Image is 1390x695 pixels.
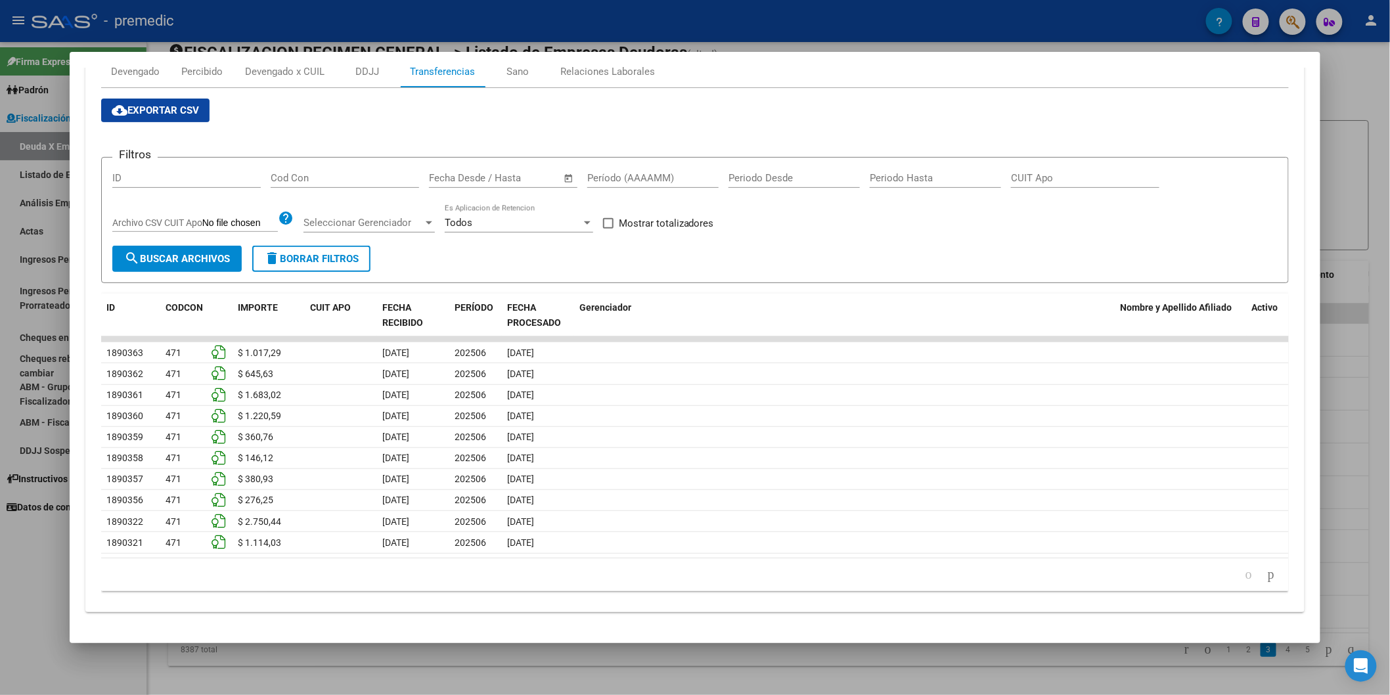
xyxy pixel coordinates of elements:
[502,294,574,337] datatable-header-cell: FECHA PROCESADO
[449,294,502,337] datatable-header-cell: PERÍODO
[106,474,143,484] span: 1890357
[106,432,143,442] span: 1890359
[561,171,576,186] button: Open calendar
[238,369,273,379] span: $ 645,63
[106,516,143,527] span: 1890322
[166,453,181,463] span: 471
[1121,302,1232,313] span: Nombre y Apellido Afiliado
[382,369,409,379] span: [DATE]
[382,537,409,548] span: [DATE]
[382,348,409,358] span: [DATE]
[382,411,409,421] span: [DATE]
[166,537,181,548] span: 471
[166,302,203,313] span: CODCON
[455,302,493,313] span: PERÍODO
[382,495,409,505] span: [DATE]
[166,390,181,400] span: 471
[507,516,534,527] span: [DATE]
[166,474,181,484] span: 471
[166,348,181,358] span: 471
[382,302,423,328] span: FECHA RECIBIDO
[233,294,305,337] datatable-header-cell: IMPORTE
[455,411,486,421] span: 202506
[111,64,160,79] div: Devengado
[112,104,199,116] span: Exportar CSV
[112,102,127,118] mat-icon: cloud_download
[238,453,273,463] span: $ 146,12
[455,474,486,484] span: 202506
[166,495,181,505] span: 471
[106,495,143,505] span: 1890356
[101,99,210,122] button: Exportar CSV
[455,516,486,527] span: 202506
[1240,568,1258,582] a: go to previous page
[160,294,206,337] datatable-header-cell: CODCON
[429,172,472,184] input: Start date
[455,453,486,463] span: 202506
[238,495,273,505] span: $ 276,25
[252,246,370,272] button: Borrar Filtros
[506,64,529,79] div: Sano
[305,294,377,337] datatable-header-cell: CUIT APO
[310,302,351,313] span: CUIT APO
[455,369,486,379] span: 202506
[579,302,631,313] span: Gerenciador
[166,369,181,379] span: 471
[264,250,280,266] mat-icon: delete
[238,302,278,313] span: IMPORTE
[507,348,534,358] span: [DATE]
[507,390,534,400] span: [DATE]
[238,537,281,548] span: $ 1.114,03
[382,432,409,442] span: [DATE]
[202,217,278,229] input: Archivo CSV CUIT Apo
[355,64,379,79] div: DDJJ
[238,432,273,442] span: $ 360,76
[166,411,181,421] span: 471
[181,64,223,79] div: Percibido
[106,453,143,463] span: 1890358
[574,294,1115,337] datatable-header-cell: Gerenciador
[106,411,143,421] span: 1890360
[455,432,486,442] span: 202506
[245,64,325,79] div: Devengado x CUIL
[560,64,655,79] div: Relaciones Laborales
[238,390,281,400] span: $ 1.683,02
[264,253,359,265] span: Borrar Filtros
[106,348,143,358] span: 1890363
[106,390,143,400] span: 1890361
[382,390,409,400] span: [DATE]
[382,453,409,463] span: [DATE]
[507,432,534,442] span: [DATE]
[238,474,273,484] span: $ 380,93
[278,210,294,226] mat-icon: help
[382,516,409,527] span: [DATE]
[238,348,281,358] span: $ 1.017,29
[377,294,449,337] datatable-header-cell: FECHA RECIBIDO
[483,172,547,184] input: End date
[507,302,561,328] span: FECHA PROCESADO
[106,302,115,313] span: ID
[619,215,714,231] span: Mostrar totalizadores
[455,495,486,505] span: 202506
[303,217,423,229] span: Seleccionar Gerenciador
[238,516,281,527] span: $ 2.750,44
[507,537,534,548] span: [DATE]
[106,537,143,548] span: 1890321
[166,516,181,527] span: 471
[124,250,140,266] mat-icon: search
[101,294,160,337] datatable-header-cell: ID
[1115,294,1247,337] datatable-header-cell: Nombre y Apellido Afiliado
[124,253,230,265] span: Buscar Archivos
[1252,302,1278,313] span: Activo
[166,432,181,442] span: 471
[455,390,486,400] span: 202506
[507,474,534,484] span: [DATE]
[112,147,158,162] h3: Filtros
[112,217,202,228] span: Archivo CSV CUIT Apo
[1262,568,1280,582] a: go to next page
[455,537,486,548] span: 202506
[410,64,475,79] div: Transferencias
[455,348,486,358] span: 202506
[1345,650,1377,682] div: Open Intercom Messenger
[112,246,242,272] button: Buscar Archivos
